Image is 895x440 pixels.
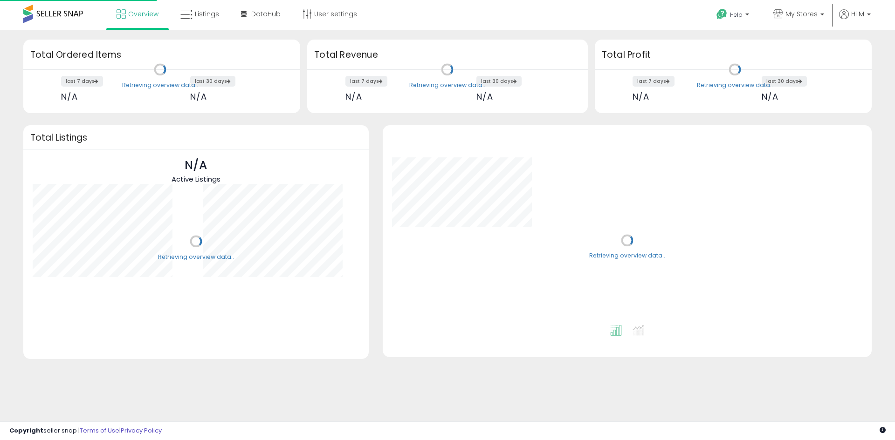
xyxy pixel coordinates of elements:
[251,9,281,19] span: DataHub
[709,1,758,30] a: Help
[589,252,665,260] div: Retrieving overview data..
[697,81,773,89] div: Retrieving overview data..
[716,8,728,20] i: Get Help
[851,9,864,19] span: Hi M
[195,9,219,19] span: Listings
[122,81,198,89] div: Retrieving overview data..
[158,253,234,261] div: Retrieving overview data..
[730,11,743,19] span: Help
[785,9,818,19] span: My Stores
[409,81,485,89] div: Retrieving overview data..
[128,9,158,19] span: Overview
[839,9,871,30] a: Hi M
